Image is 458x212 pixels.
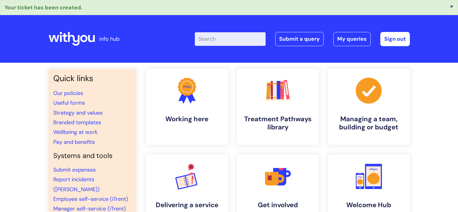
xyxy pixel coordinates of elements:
p: info hub [99,34,120,44]
input: Search [195,32,266,46]
a: Submit expenses [53,166,96,173]
h4: Treatment Pathways library [242,115,314,131]
h4: Systems and tools [53,152,132,160]
a: Strategy and values [53,109,103,116]
div: | - [195,32,410,46]
h4: Welcome Hub [333,201,405,209]
a: Report incidents ([PERSON_NAME]) [53,176,100,193]
a: Pay and benefits [53,138,95,146]
a: Working here [146,69,228,145]
a: Branded templates [53,119,101,126]
h4: Get involved [242,201,314,209]
a: Managing a team, building or budget [328,69,410,145]
a: Employee self-service (iTrent) [53,195,128,203]
button: × [450,3,453,9]
a: Sign out [380,32,410,46]
a: Submit a query [275,32,324,46]
h4: Managing a team, building or budget [333,115,405,131]
a: Treatment Pathways library [237,69,319,145]
h3: Quick links [53,74,132,83]
a: Wellbeing at work [53,128,98,136]
h4: Delivering a service [151,201,223,209]
a: My queries [333,32,371,46]
a: Our policies [53,90,83,97]
a: Useful forms [53,99,85,106]
h4: Working here [151,115,223,123]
